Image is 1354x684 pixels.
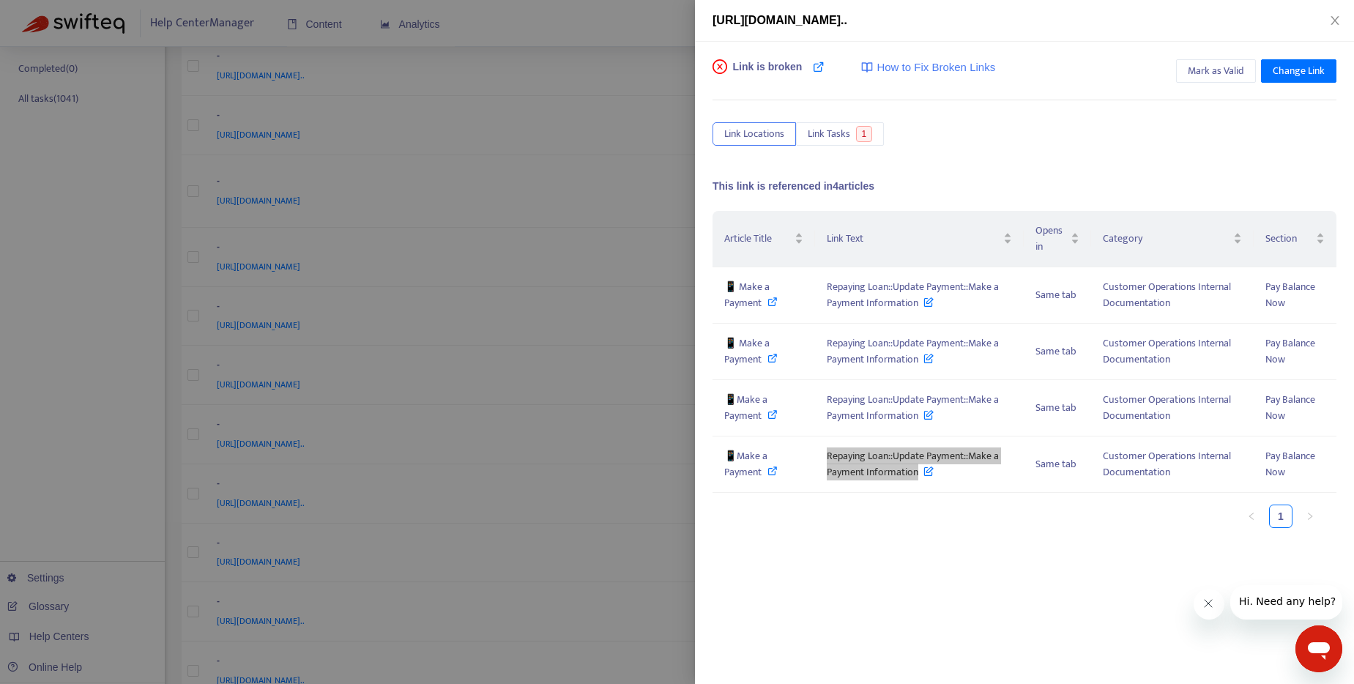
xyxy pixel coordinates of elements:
span: Same tab [1035,286,1076,303]
span: right [1306,512,1314,521]
span: Link is broken [733,59,803,89]
th: Opens in [1024,211,1091,267]
span: Same tab [1035,343,1076,360]
button: left [1240,505,1263,528]
button: Change Link [1261,59,1336,83]
button: Link Tasks1 [796,122,884,146]
span: Customer Operations Internal Documentation [1103,335,1231,368]
span: 📱Make a Payment [724,391,767,424]
span: This link is referenced in 4 articles [713,180,874,192]
li: Next Page [1298,505,1322,528]
iframe: Message from company [1230,585,1342,620]
span: Customer Operations Internal Documentation [1103,278,1231,311]
span: Link Tasks [808,126,850,142]
span: 📱Make a Payment [724,447,767,480]
a: 1 [1270,505,1292,527]
span: left [1247,512,1256,521]
span: Link Locations [724,126,784,142]
span: Category [1103,231,1231,247]
span: 1 [856,126,873,142]
span: close [1329,15,1341,26]
span: Opens in [1035,223,1068,255]
span: Repaying Loan::Update Payment::Make a Payment Information [827,335,999,368]
span: Pay Balance Now [1265,335,1315,368]
span: Repaying Loan::Update Payment::Make a Payment Information [827,278,999,311]
span: Article Title [724,231,792,247]
iframe: Close message [1194,589,1225,620]
iframe: Button to launch messaging window [1295,625,1342,672]
span: Section [1265,231,1313,247]
span: How to Fix Broken Links [877,59,995,76]
span: 📱 Make a Payment [724,278,770,311]
span: Change Link [1273,63,1325,79]
a: How to Fix Broken Links [861,59,995,76]
span: Repaying Loan::Update Payment::Make a Payment Information [827,391,999,424]
button: Mark as Valid [1176,59,1256,83]
span: Same tab [1035,456,1076,472]
li: Previous Page [1240,505,1263,528]
th: Section [1254,211,1336,267]
button: Close [1325,14,1345,28]
span: close-circle [713,59,727,74]
span: Mark as Valid [1188,63,1244,79]
span: Same tab [1035,399,1076,416]
span: Pay Balance Now [1265,278,1315,311]
span: [URL][DOMAIN_NAME].. [713,14,847,26]
img: image-link [861,62,873,73]
button: right [1298,505,1322,528]
th: Category [1091,211,1254,267]
span: Pay Balance Now [1265,391,1315,424]
span: Link Text [827,231,1000,247]
th: Link Text [815,211,1023,267]
span: 📱 Make a Payment [724,335,770,368]
li: 1 [1269,505,1292,528]
span: Repaying Loan::Update Payment::Make a Payment Information [827,447,999,480]
th: Article Title [713,211,815,267]
span: Customer Operations Internal Documentation [1103,391,1231,424]
span: Customer Operations Internal Documentation [1103,447,1231,480]
span: Pay Balance Now [1265,447,1315,480]
button: Link Locations [713,122,796,146]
